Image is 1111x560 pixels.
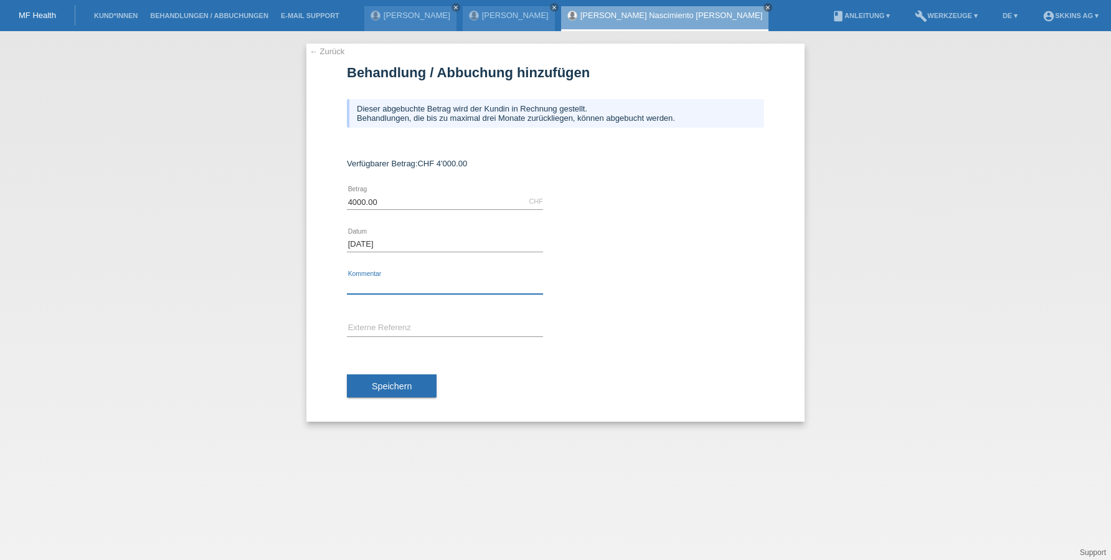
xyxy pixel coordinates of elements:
div: Verfügbarer Betrag: [347,159,764,168]
div: CHF [529,197,543,205]
span: Speichern [372,381,412,391]
a: E-Mail Support [275,12,346,19]
a: [PERSON_NAME] Nascimiento [PERSON_NAME] [580,11,763,20]
i: book [832,10,844,22]
div: Dieser abgebuchte Betrag wird der Kundin in Rechnung gestellt. Behandlungen, die bis zu maximal d... [347,99,764,128]
a: account_circleSKKINS AG ▾ [1036,12,1105,19]
span: CHF 4'000.00 [417,159,467,168]
a: close [764,3,772,12]
a: close [451,3,460,12]
a: Kund*innen [88,12,144,19]
i: build [915,10,927,22]
i: close [551,4,557,11]
a: buildWerkzeuge ▾ [909,12,984,19]
a: Behandlungen / Abbuchungen [144,12,275,19]
a: bookAnleitung ▾ [826,12,896,19]
a: [PERSON_NAME] [482,11,549,20]
a: MF Health [19,11,56,20]
h1: Behandlung / Abbuchung hinzufügen [347,65,764,80]
a: Support [1080,548,1106,557]
a: ← Zurück [310,47,344,56]
a: DE ▾ [996,12,1024,19]
button: Speichern [347,374,437,398]
i: close [765,4,771,11]
a: close [550,3,559,12]
i: close [453,4,459,11]
i: account_circle [1042,10,1055,22]
a: [PERSON_NAME] [384,11,450,20]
